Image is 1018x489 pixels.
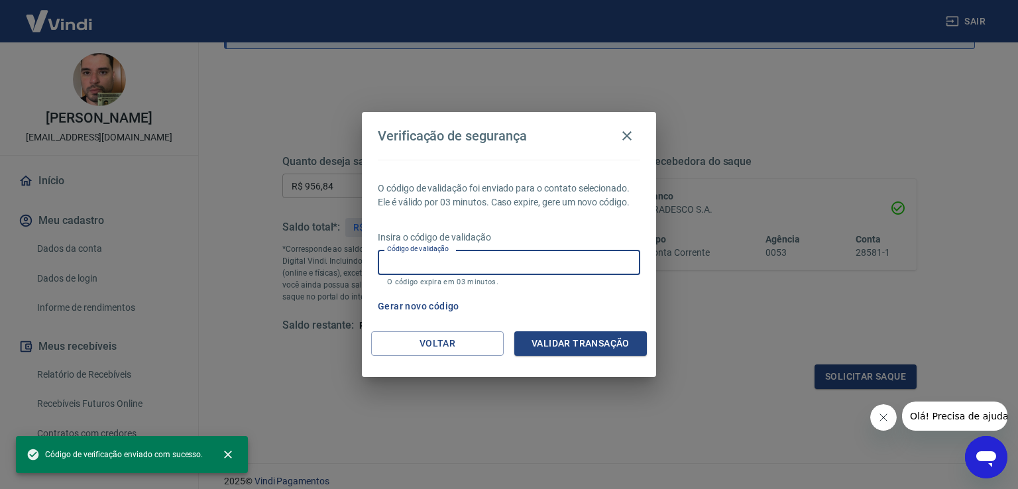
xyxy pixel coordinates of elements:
span: Código de verificação enviado com sucesso. [27,448,203,461]
p: O código expira em 03 minutos. [387,278,631,286]
button: close [213,440,243,469]
p: O código de validação foi enviado para o contato selecionado. Ele é válido por 03 minutos. Caso e... [378,182,640,209]
button: Voltar [371,331,504,356]
p: Insira o código de validação [378,231,640,244]
h4: Verificação de segurança [378,128,527,144]
label: Código de validação [387,244,449,254]
button: Validar transação [514,331,647,356]
span: Olá! Precisa de ajuda? [8,9,111,20]
iframe: Botão para abrir a janela de mensagens [965,436,1007,478]
button: Gerar novo código [372,294,465,319]
iframe: Mensagem da empresa [902,402,1007,431]
iframe: Fechar mensagem [870,404,897,431]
